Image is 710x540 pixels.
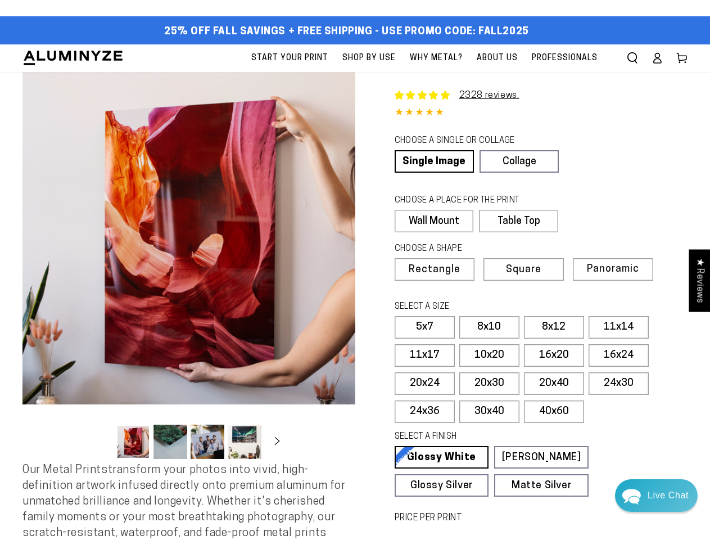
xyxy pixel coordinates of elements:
button: Load image 3 in gallery view [191,425,224,459]
button: Slide right [265,430,290,454]
div: Contact Us Directly [648,479,689,512]
label: 24x30 [589,372,649,395]
label: 5x7 [395,316,455,339]
label: 20x24 [395,372,455,395]
a: Shop By Use [337,44,401,72]
span: Why Metal? [410,51,463,65]
label: PRICE PER PRINT [395,512,688,525]
label: Wall Mount [395,210,474,232]
label: 8x10 [459,316,519,339]
a: Single Image [395,150,474,173]
label: 11x17 [395,344,455,367]
label: 20x40 [524,372,584,395]
legend: CHOOSE A SINGLE OR COLLAGE [395,135,549,147]
a: [PERSON_NAME] [494,446,589,469]
summary: Search our site [620,46,645,70]
div: Chat widget toggle [615,479,698,512]
button: Slide left [88,430,113,454]
a: Start Your Print [246,44,334,72]
label: Table Top [479,210,558,232]
span: Shop By Use [342,51,396,65]
a: Glossy Silver [395,474,489,497]
span: About Us [477,51,518,65]
media-gallery: Gallery Viewer [22,72,355,463]
span: Square [506,265,541,275]
legend: SELECT A FINISH [395,431,566,443]
span: Panoramic [587,264,639,274]
a: 2328 reviews. [459,91,519,100]
legend: CHOOSE A PLACE FOR THE PRINT [395,195,548,207]
legend: SELECT A SIZE [395,301,566,313]
span: Rectangle [409,265,460,275]
span: Start Your Print [251,51,328,65]
legend: CHOOSE A SHAPE [395,243,550,255]
label: 16x20 [524,344,584,367]
label: 30x40 [459,400,519,423]
a: Professionals [526,44,603,72]
span: 25% off FALL Savings + Free Shipping - Use Promo Code: FALL2025 [164,26,529,38]
button: Load image 4 in gallery view [228,425,261,459]
a: Glossy White [395,446,489,469]
button: Load image 1 in gallery view [116,425,150,459]
div: Click to open Judge.me floating reviews tab [689,249,710,312]
span: Professionals [532,51,598,65]
a: Collage [480,150,559,173]
label: 10x20 [459,344,519,367]
a: Matte Silver [494,474,589,497]
label: 16x24 [589,344,649,367]
a: Why Metal? [404,44,468,72]
a: About Us [471,44,523,72]
label: 11x14 [589,316,649,339]
div: 4.85 out of 5.0 stars [395,105,688,121]
label: 40x60 [524,400,584,423]
label: 20x30 [459,372,519,395]
label: 24x36 [395,400,455,423]
label: 8x12 [524,316,584,339]
button: Load image 2 in gallery view [153,425,187,459]
img: Aluminyze [22,49,124,66]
